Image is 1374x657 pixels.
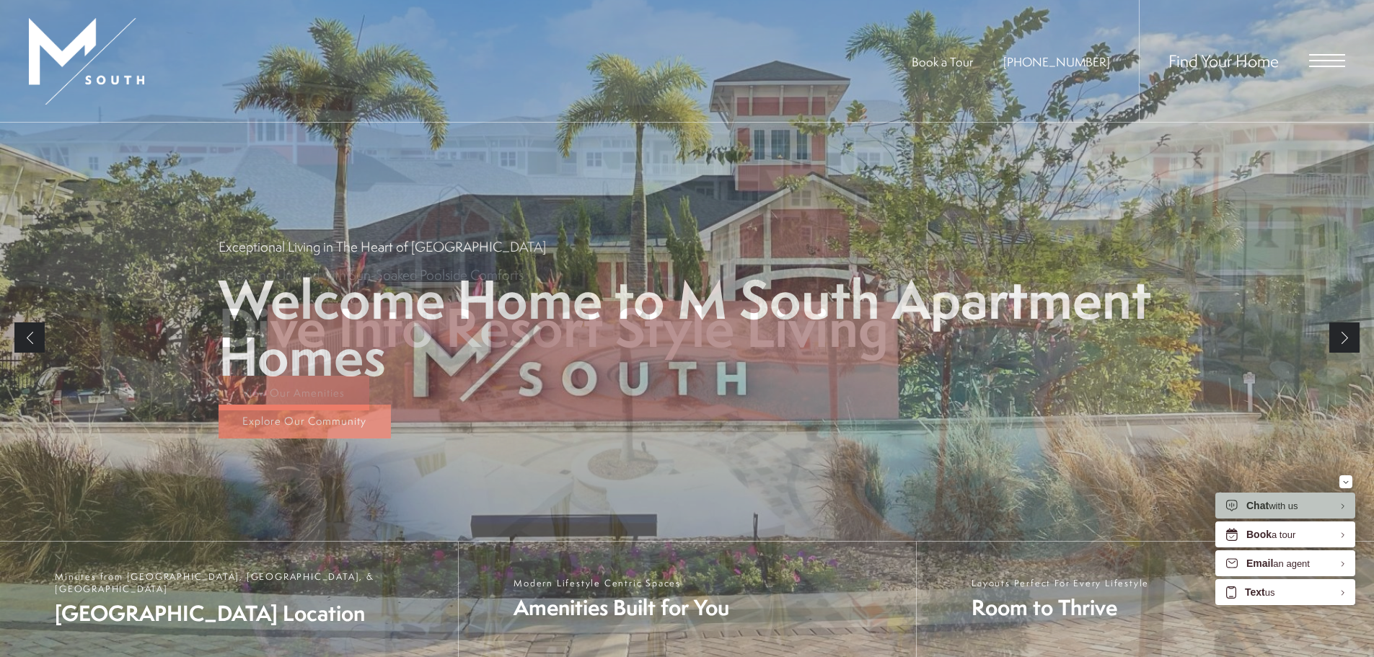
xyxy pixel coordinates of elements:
[514,593,729,622] span: Amenities Built for You
[1003,53,1110,70] a: Call Us at 813-570-8014
[1329,322,1360,353] a: Next
[458,542,916,657] a: Modern Lifestyle Centric Spaces
[1168,49,1279,72] a: Find Your Home
[219,299,889,356] p: Dive Into Resort Style Living
[14,322,45,353] a: Previous
[972,577,1149,589] span: Layouts Perfect For Every Lifestyle
[514,577,729,589] span: Modern Lifestyle Centric Spaces
[219,376,369,410] a: View Our Amenities
[219,265,524,284] p: Relax and Unwind with Sun-Soaked Poolside Comforts
[916,542,1374,657] a: Layouts Perfect For Every Lifestyle
[55,570,444,595] span: Minutes from [GEOGRAPHIC_DATA], [GEOGRAPHIC_DATA], & [GEOGRAPHIC_DATA]
[242,385,345,400] span: View Our Amenities
[912,53,973,70] a: Book a Tour
[1309,54,1345,67] button: Open Menu
[1003,53,1110,70] span: [PHONE_NUMBER]
[55,599,444,628] span: [GEOGRAPHIC_DATA] Location
[972,593,1149,622] span: Room to Thrive
[29,18,144,105] img: MSouth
